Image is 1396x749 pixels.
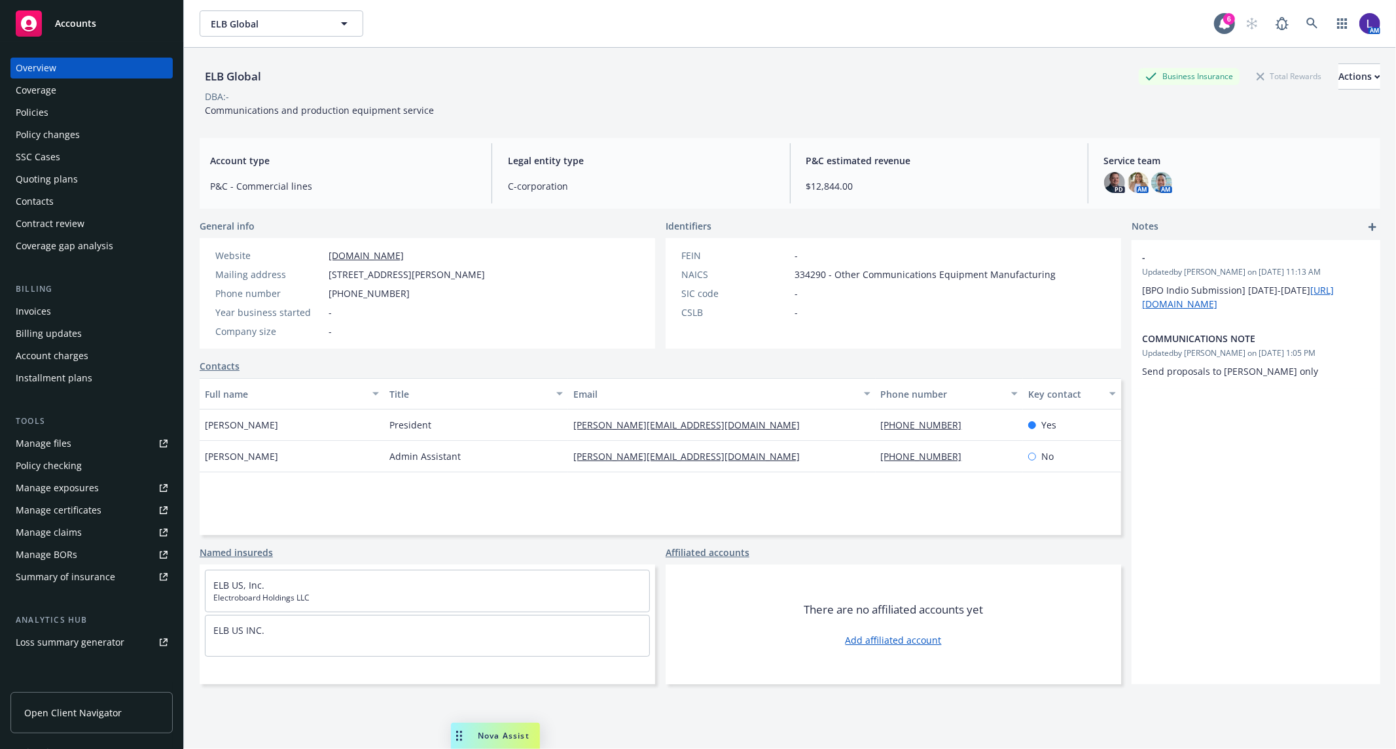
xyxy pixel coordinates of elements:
[10,455,173,476] a: Policy checking
[16,169,78,190] div: Quoting plans
[451,723,540,749] button: Nova Assist
[16,58,56,78] div: Overview
[329,305,332,319] span: -
[1104,154,1370,167] span: Service team
[795,287,798,300] span: -
[568,378,875,409] button: Email
[213,624,264,636] a: ELB US INC.
[10,679,173,692] div: Account settings
[16,191,54,212] div: Contacts
[1132,240,1380,321] div: -Updatedby [PERSON_NAME] on [DATE] 11:13 AM[BPO Indio Submission] [DATE]-[DATE][URL][DOMAIN_NAME]
[329,324,332,338] span: -
[205,104,434,116] span: Communications and production equipment service
[666,546,749,559] a: Affiliated accounts
[210,179,476,193] span: P&C - Commercial lines
[1041,449,1054,463] span: No
[846,633,942,647] a: Add affiliated account
[795,249,798,262] span: -
[329,249,404,262] a: [DOMAIN_NAME]
[1151,172,1172,193] img: photo
[876,378,1023,409] button: Phone number
[389,387,549,401] div: Title
[795,305,798,319] span: -
[10,415,173,428] div: Tools
[1299,10,1325,37] a: Search
[10,102,173,123] a: Policies
[1338,63,1380,90] button: Actions
[16,544,77,565] div: Manage BORs
[329,268,485,281] span: [STREET_ADDRESS][PERSON_NAME]
[200,546,273,559] a: Named insureds
[10,433,173,454] a: Manage files
[200,378,384,409] button: Full name
[881,387,1003,401] div: Phone number
[10,58,173,78] a: Overview
[200,219,255,233] span: General info
[681,305,789,319] div: CSLB
[215,287,323,300] div: Phone number
[10,213,173,234] a: Contract review
[10,500,173,521] a: Manage certificates
[16,433,71,454] div: Manage files
[1142,347,1370,359] span: Updated by [PERSON_NAME] on [DATE] 1:05 PM
[681,287,789,300] div: SIC code
[16,632,124,653] div: Loss summary generator
[1142,365,1318,377] span: Send proposals to [PERSON_NAME] only
[16,124,80,145] div: Policy changes
[666,219,711,233] span: Identifiers
[210,154,476,167] span: Account type
[10,283,173,296] div: Billing
[795,268,1056,281] span: 334290 - Other Communications Equipment Manufacturing
[200,68,266,85] div: ELB Global
[16,147,60,167] div: SSC Cases
[16,478,99,498] div: Manage exposures
[215,249,323,262] div: Website
[881,450,973,462] a: [PHONE_NUMBER]
[1028,387,1101,401] div: Key contact
[1023,378,1121,409] button: Key contact
[16,522,82,543] div: Manage claims
[205,418,278,432] span: [PERSON_NAME]
[55,18,96,29] span: Accounts
[1142,266,1370,278] span: Updated by [PERSON_NAME] on [DATE] 11:13 AM
[10,522,173,543] a: Manage claims
[389,418,431,432] span: President
[1132,321,1380,389] div: COMMUNICATIONS NOTEUpdatedby [PERSON_NAME] on [DATE] 1:05 PMSend proposals to [PERSON_NAME] only
[10,235,173,256] a: Coverage gap analysis
[1338,64,1380,89] div: Actions
[16,345,88,366] div: Account charges
[1223,13,1235,25] div: 6
[205,387,365,401] div: Full name
[451,723,467,749] div: Drag to move
[681,249,789,262] div: FEIN
[329,287,410,300] span: [PHONE_NUMBER]
[1142,251,1336,264] span: -
[681,268,789,281] div: NAICS
[211,17,324,31] span: ELB Global
[215,324,323,338] div: Company size
[10,191,173,212] a: Contacts
[16,102,48,123] div: Policies
[1142,332,1336,345] span: COMMUNICATIONS NOTE
[384,378,569,409] button: Title
[10,301,173,322] a: Invoices
[1139,68,1240,84] div: Business Insurance
[10,478,173,498] a: Manage exposures
[16,235,113,256] div: Coverage gap analysis
[10,614,173,627] div: Analytics hub
[10,5,173,42] a: Accounts
[16,368,92,389] div: Installment plans
[205,90,229,103] div: DBA: -
[806,179,1072,193] span: $12,844.00
[10,147,173,167] a: SSC Cases
[10,323,173,344] a: Billing updates
[16,323,82,344] div: Billing updates
[1142,283,1370,311] p: [BPO Indio Submission] [DATE]-[DATE]
[10,124,173,145] a: Policy changes
[16,566,115,587] div: Summary of insurance
[16,80,56,101] div: Coverage
[213,592,641,604] span: Electroboard Holdings LLC
[1041,418,1056,432] span: Yes
[10,632,173,653] a: Loss summary generator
